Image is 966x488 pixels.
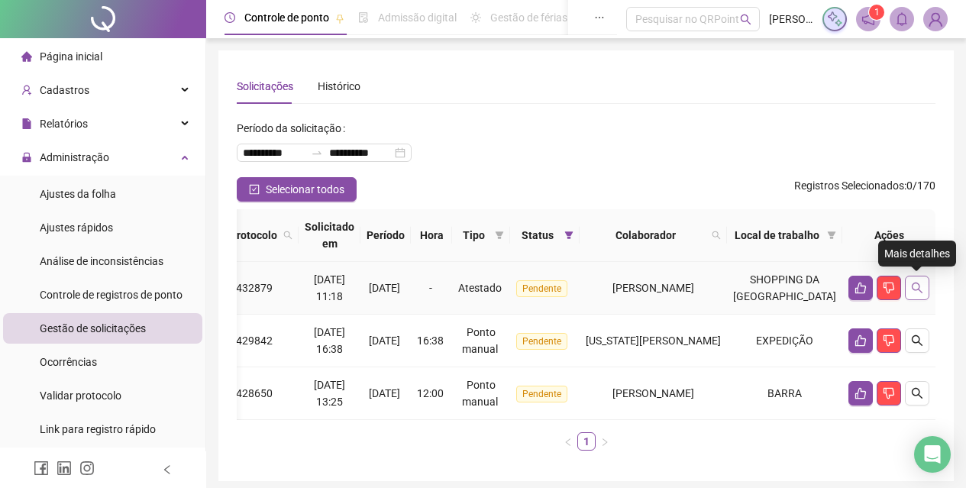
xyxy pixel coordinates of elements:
[600,438,609,447] span: right
[40,423,156,435] span: Link para registro rápido
[924,8,947,31] img: 89051
[727,315,842,367] td: EXPEDIÇÃO
[40,151,109,163] span: Administração
[516,386,567,402] span: Pendente
[733,227,821,244] span: Local de trabalho
[561,224,577,247] span: filter
[495,231,504,240] span: filter
[911,282,923,294] span: search
[429,282,432,294] span: -
[280,224,296,247] span: search
[40,322,146,334] span: Gestão de solicitações
[40,188,116,200] span: Ajustes da folha
[311,147,323,159] span: swap-right
[586,227,706,244] span: Colaborador
[874,7,880,18] span: 1
[314,326,345,355] span: [DATE] 16:38
[40,221,113,234] span: Ajustes rápidos
[586,334,721,347] span: [US_STATE][PERSON_NAME]
[861,12,875,26] span: notification
[417,387,444,399] span: 12:00
[911,387,923,399] span: search
[855,334,867,347] span: like
[311,147,323,159] span: to
[516,280,567,297] span: Pendente
[596,432,614,451] li: Próxima página
[266,181,344,198] span: Selecionar todos
[378,11,457,24] span: Admissão digital
[826,11,843,27] img: sparkle-icon.fc2bf0ac1784a2077858766a79e2daf3.svg
[855,387,867,399] span: like
[462,326,498,355] span: Ponto manual
[225,12,235,23] span: clock-circle
[516,333,567,350] span: Pendente
[848,227,929,244] div: Ações
[369,387,400,399] span: [DATE]
[283,231,292,240] span: search
[914,436,951,473] div: Open Intercom Messenger
[564,438,573,447] span: left
[727,262,842,315] td: SHOPPING DA [GEOGRAPHIC_DATA]
[230,387,273,399] span: 5428650
[230,282,273,294] span: 5432879
[895,12,909,26] span: bell
[883,282,895,294] span: dislike
[21,152,32,163] span: lock
[490,11,567,24] span: Gestão de férias
[40,50,102,63] span: Página inicial
[827,231,836,240] span: filter
[34,461,49,476] span: facebook
[40,255,163,267] span: Análise de inconsistências
[559,432,577,451] li: Página anterior
[612,387,694,399] span: [PERSON_NAME]
[318,78,360,95] div: Histórico
[878,241,956,267] div: Mais detalhes
[883,387,895,399] span: dislike
[462,379,498,408] span: Ponto manual
[516,227,558,244] span: Status
[470,12,481,23] span: sun
[883,334,895,347] span: dislike
[727,367,842,420] td: BARRA
[21,85,32,95] span: user-add
[740,14,751,25] span: search
[458,227,489,244] span: Tipo
[564,231,573,240] span: filter
[21,118,32,129] span: file
[769,11,813,27] span: [PERSON_NAME]
[709,224,724,247] span: search
[824,224,839,247] span: filter
[578,433,595,450] a: 1
[417,334,444,347] span: 16:38
[57,461,72,476] span: linkedin
[40,84,89,96] span: Cadastros
[712,231,721,240] span: search
[162,464,173,475] span: left
[358,12,369,23] span: file-done
[411,209,452,262] th: Hora
[794,179,904,192] span: Registros Selecionados
[230,227,277,244] span: Protocolo
[237,116,351,141] label: Período da solicitação
[237,78,293,95] div: Solicitações
[314,273,345,302] span: [DATE] 11:18
[249,184,260,195] span: check-square
[314,379,345,408] span: [DATE] 13:25
[577,432,596,451] li: 1
[40,356,97,368] span: Ocorrências
[855,282,867,294] span: like
[369,334,400,347] span: [DATE]
[40,289,183,301] span: Controle de registros de ponto
[335,14,344,23] span: pushpin
[230,334,273,347] span: 5429842
[911,334,923,347] span: search
[40,389,121,402] span: Validar protocolo
[237,177,357,202] button: Selecionar todos
[612,282,694,294] span: [PERSON_NAME]
[794,177,935,202] span: : 0 / 170
[21,51,32,62] span: home
[369,282,400,294] span: [DATE]
[594,12,605,23] span: ellipsis
[299,209,360,262] th: Solicitado em
[40,118,88,130] span: Relatórios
